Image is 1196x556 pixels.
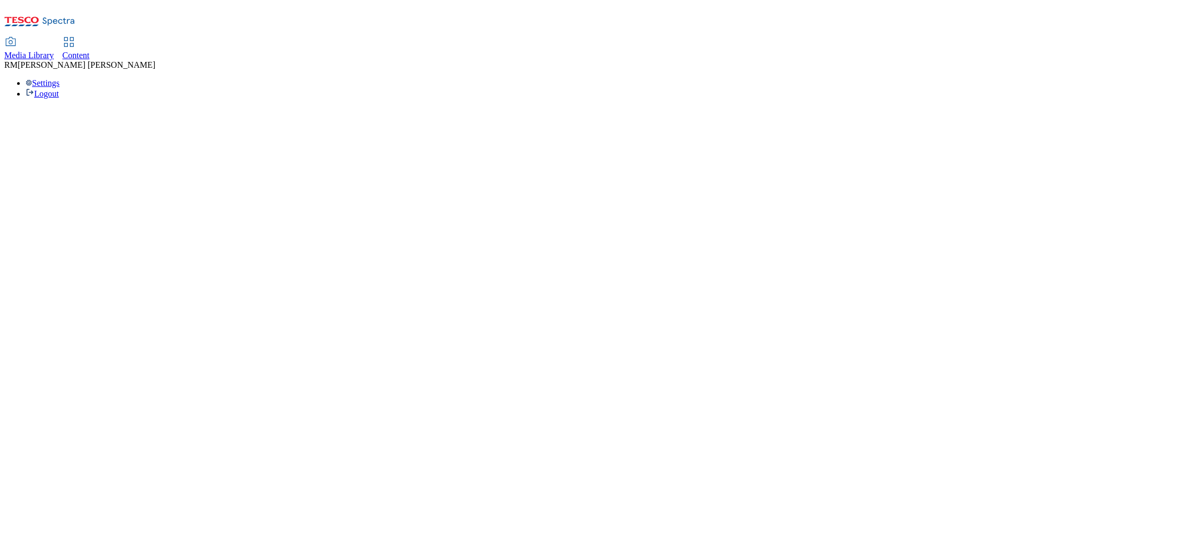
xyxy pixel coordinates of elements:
span: Media Library [4,51,54,60]
a: Content [62,38,90,60]
a: Logout [26,89,59,98]
a: Settings [26,78,60,88]
span: [PERSON_NAME] [PERSON_NAME] [18,60,155,69]
span: RM [4,60,18,69]
a: Media Library [4,38,54,60]
span: Content [62,51,90,60]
